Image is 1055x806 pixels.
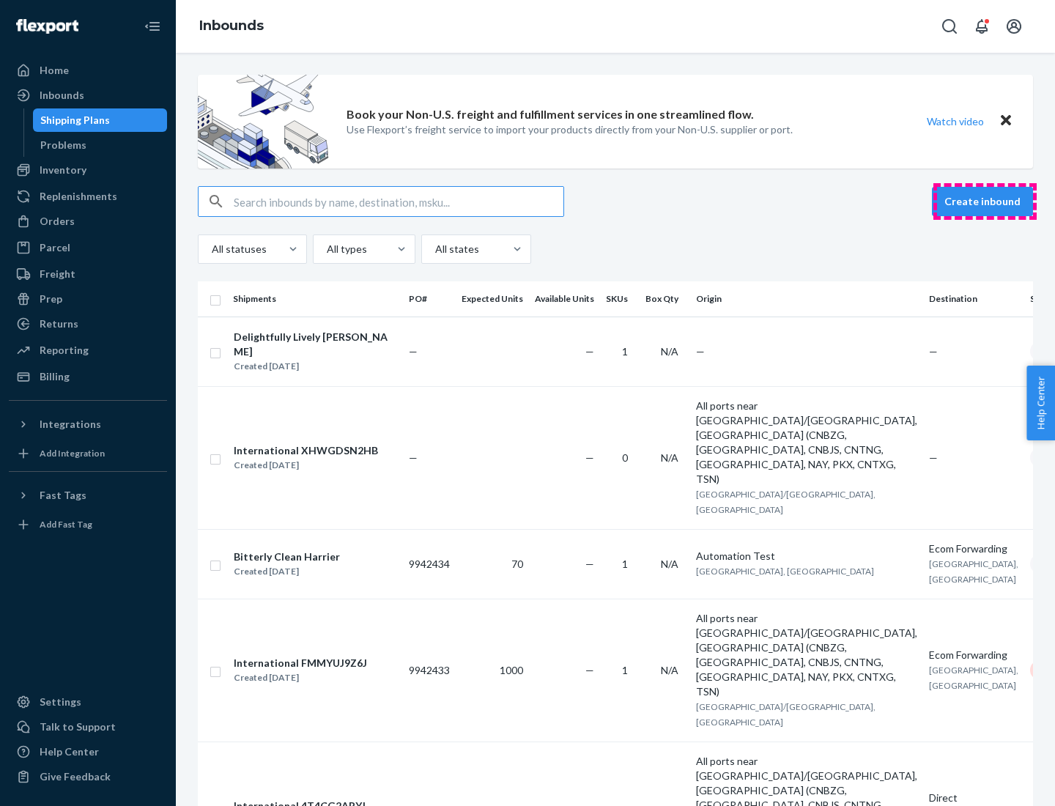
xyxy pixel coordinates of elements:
span: N/A [661,664,678,676]
div: Created [DATE] [234,458,378,473]
div: Bitterly Clean Harrier [234,550,340,564]
span: — [409,451,418,464]
a: Inventory [9,158,167,182]
ol: breadcrumbs [188,5,275,48]
th: Box Qty [640,281,690,317]
div: Help Center [40,744,99,759]
img: Flexport logo [16,19,78,34]
button: Open account menu [999,12,1029,41]
button: Create inbound [932,187,1033,216]
th: Shipments [227,281,403,317]
td: 9942433 [403,599,456,742]
a: Parcel [9,236,167,259]
div: Ecom Forwarding [929,541,1018,556]
p: Use Flexport’s freight service to import your products directly from your Non-U.S. supplier or port. [347,122,793,137]
div: Inbounds [40,88,84,103]
div: Reporting [40,343,89,358]
div: Home [40,63,69,78]
span: [GEOGRAPHIC_DATA], [GEOGRAPHIC_DATA] [929,665,1018,691]
button: Close Navigation [138,12,167,41]
span: 1000 [500,664,523,676]
a: Orders [9,210,167,233]
a: Inbounds [199,18,264,34]
span: — [585,451,594,464]
th: Origin [690,281,923,317]
div: Delightfully Lively [PERSON_NAME] [234,330,396,359]
div: Give Feedback [40,769,111,784]
td: 9942434 [403,529,456,599]
div: Parcel [40,240,70,255]
div: All ports near [GEOGRAPHIC_DATA]/[GEOGRAPHIC_DATA], [GEOGRAPHIC_DATA] (CNBZG, [GEOGRAPHIC_DATA], ... [696,611,917,699]
button: Open notifications [967,12,996,41]
div: All ports near [GEOGRAPHIC_DATA]/[GEOGRAPHIC_DATA], [GEOGRAPHIC_DATA] (CNBZG, [GEOGRAPHIC_DATA], ... [696,399,917,487]
div: Settings [40,695,81,709]
div: International XHWGDSN2HB [234,443,378,458]
span: [GEOGRAPHIC_DATA]/[GEOGRAPHIC_DATA], [GEOGRAPHIC_DATA] [696,701,876,728]
div: Shipping Plans [40,113,110,127]
a: Home [9,59,167,82]
div: International FMMYUJ9Z6J [234,656,367,670]
span: 1 [622,558,628,570]
span: — [696,345,705,358]
th: Expected Units [456,281,529,317]
div: Created [DATE] [234,359,396,374]
a: Prep [9,287,167,311]
p: Book your Non-U.S. freight and fulfillment services in one streamlined flow. [347,106,754,123]
div: Billing [40,369,70,384]
div: Inventory [40,163,86,177]
span: — [585,345,594,358]
th: Available Units [529,281,600,317]
span: [GEOGRAPHIC_DATA], [GEOGRAPHIC_DATA] [929,558,1018,585]
a: Add Integration [9,442,167,465]
a: Inbounds [9,84,167,107]
button: Integrations [9,413,167,436]
div: Direct [929,791,1018,805]
div: Orders [40,214,75,229]
div: Prep [40,292,62,306]
div: Problems [40,138,86,152]
a: Shipping Plans [33,108,168,132]
span: 0 [622,451,628,464]
div: Fast Tags [40,488,86,503]
span: [GEOGRAPHIC_DATA]/[GEOGRAPHIC_DATA], [GEOGRAPHIC_DATA] [696,489,876,515]
span: N/A [661,345,678,358]
div: Freight [40,267,75,281]
a: Problems [33,133,168,157]
a: Billing [9,365,167,388]
span: — [929,345,938,358]
div: Created [DATE] [234,564,340,579]
span: N/A [661,558,678,570]
a: Freight [9,262,167,286]
span: — [585,558,594,570]
div: Integrations [40,417,101,432]
a: Help Center [9,740,167,764]
div: Created [DATE] [234,670,367,685]
span: — [409,345,418,358]
a: Settings [9,690,167,714]
div: Ecom Forwarding [929,648,1018,662]
input: Search inbounds by name, destination, msku... [234,187,563,216]
span: — [929,451,938,464]
span: N/A [661,451,678,464]
input: All types [325,242,327,256]
span: 1 [622,345,628,358]
span: — [585,664,594,676]
th: Destination [923,281,1024,317]
button: Watch video [917,111,993,132]
span: 70 [511,558,523,570]
div: Replenishments [40,189,117,204]
input: All states [434,242,435,256]
div: Talk to Support [40,720,116,734]
div: Add Fast Tag [40,518,92,530]
a: Returns [9,312,167,336]
button: Help Center [1026,366,1055,440]
div: Automation Test [696,549,917,563]
div: Add Integration [40,447,105,459]
button: Give Feedback [9,765,167,788]
button: Fast Tags [9,484,167,507]
a: Add Fast Tag [9,513,167,536]
a: Reporting [9,339,167,362]
button: Close [996,111,1015,132]
th: PO# [403,281,456,317]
